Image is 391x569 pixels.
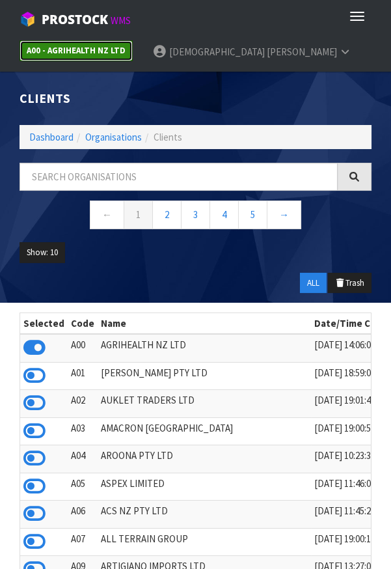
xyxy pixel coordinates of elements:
td: A06 [68,501,98,529]
a: ← [90,201,124,229]
button: Trash [328,273,371,294]
nav: Page navigation [20,201,371,232]
strong: A00 - AGRIHEALTH NZ LTD [27,45,126,56]
a: Dashboard [29,131,74,143]
td: A00 [68,334,98,362]
img: cube-alt.png [20,11,36,27]
td: A05 [68,473,98,501]
button: Show: 10 [20,242,65,263]
a: 1 [124,201,153,229]
td: AGRIHEALTH NZ LTD [98,334,311,362]
input: Search organisations [20,163,338,191]
th: Name [98,313,311,334]
span: Clients [154,131,182,143]
a: → [267,201,301,229]
td: [PERSON_NAME] PTY LTD [98,362,311,390]
td: AUKLET TRADERS LTD [98,390,311,418]
span: [PERSON_NAME] [267,46,337,58]
h1: Clients [20,91,186,105]
a: 3 [181,201,210,229]
td: ASPEX LIMITED [98,473,311,501]
td: AROONA PTY LTD [98,445,311,473]
td: A07 [68,528,98,556]
td: A03 [68,417,98,445]
td: A02 [68,390,98,418]
a: A00 - AGRIHEALTH NZ LTD [20,40,133,61]
span: [DEMOGRAPHIC_DATA] [169,46,265,58]
button: ALL [300,273,327,294]
a: Organisations [85,131,142,143]
th: Selected [20,313,68,334]
a: 5 [238,201,267,229]
td: A01 [68,362,98,390]
th: Code [68,313,98,334]
a: 2 [152,201,182,229]
span: ProStock [42,11,108,28]
td: ALL TERRAIN GROUP [98,528,311,556]
td: ACS NZ PTY LTD [98,501,311,529]
td: A04 [68,445,98,473]
small: WMS [111,14,131,27]
a: 4 [209,201,239,229]
td: AMACRON [GEOGRAPHIC_DATA] [98,417,311,445]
